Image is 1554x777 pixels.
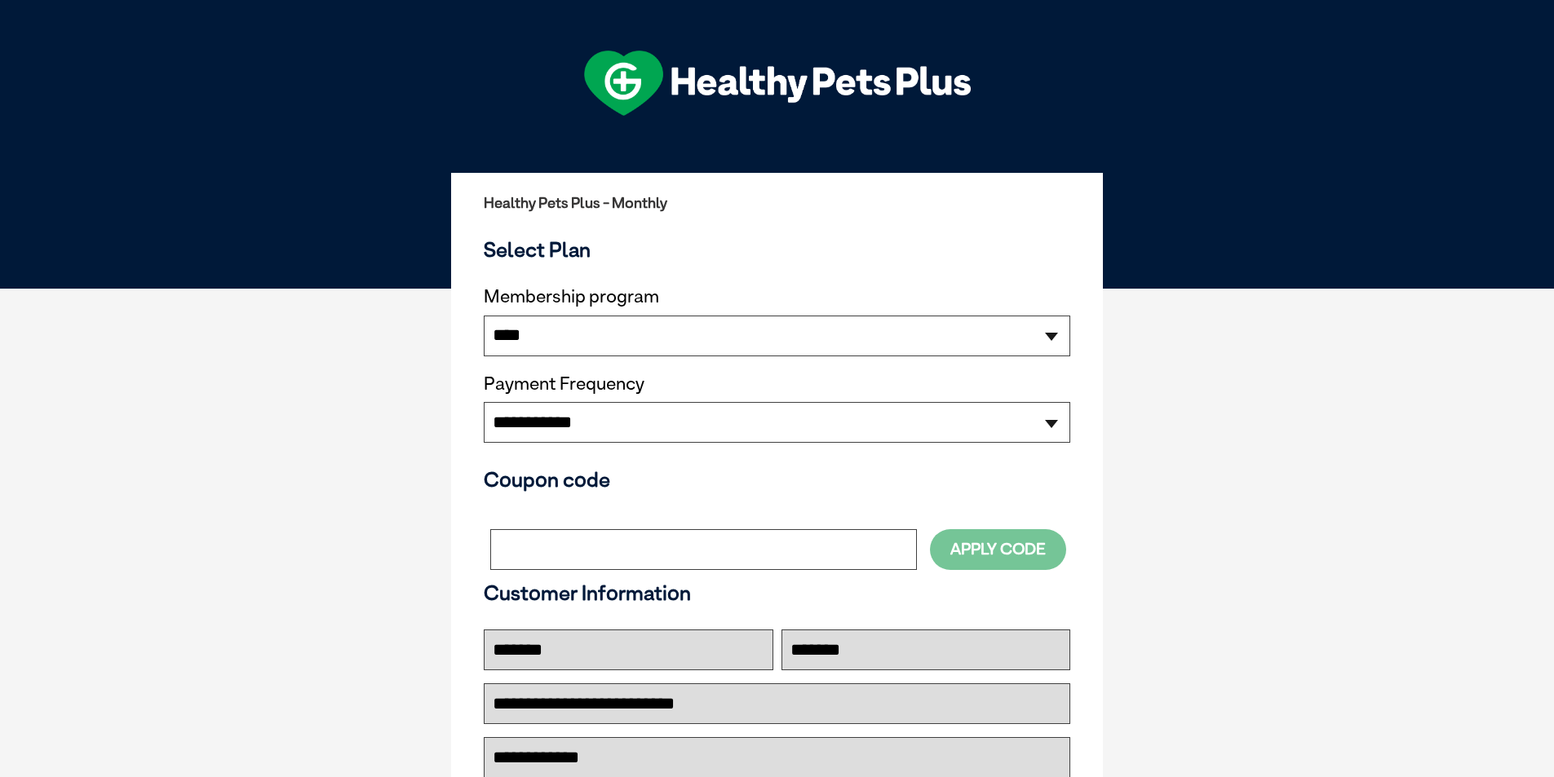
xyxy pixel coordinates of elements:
label: Payment Frequency [484,373,644,395]
img: hpp-logo-landscape-green-white.png [584,51,971,116]
button: Apply Code [930,529,1066,569]
label: Membership program [484,286,1070,307]
h3: Customer Information [484,581,1070,605]
h3: Select Plan [484,237,1070,262]
h2: Healthy Pets Plus - Monthly [484,195,1070,211]
h3: Coupon code [484,467,1070,492]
